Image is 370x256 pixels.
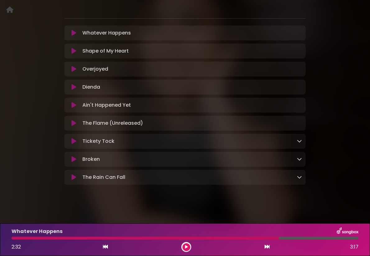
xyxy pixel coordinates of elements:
[82,101,131,109] p: Ain't Happened Yet
[82,29,131,37] p: Whatever Happens
[82,137,114,145] p: Tickety Tock
[82,83,100,91] p: Dienda
[82,47,129,55] p: Shape of My Heart
[82,119,143,127] p: The Flame (Unreleased)
[82,174,125,181] p: The Rain Can Fall
[82,156,100,163] p: Broken
[82,65,108,73] p: Overjoyed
